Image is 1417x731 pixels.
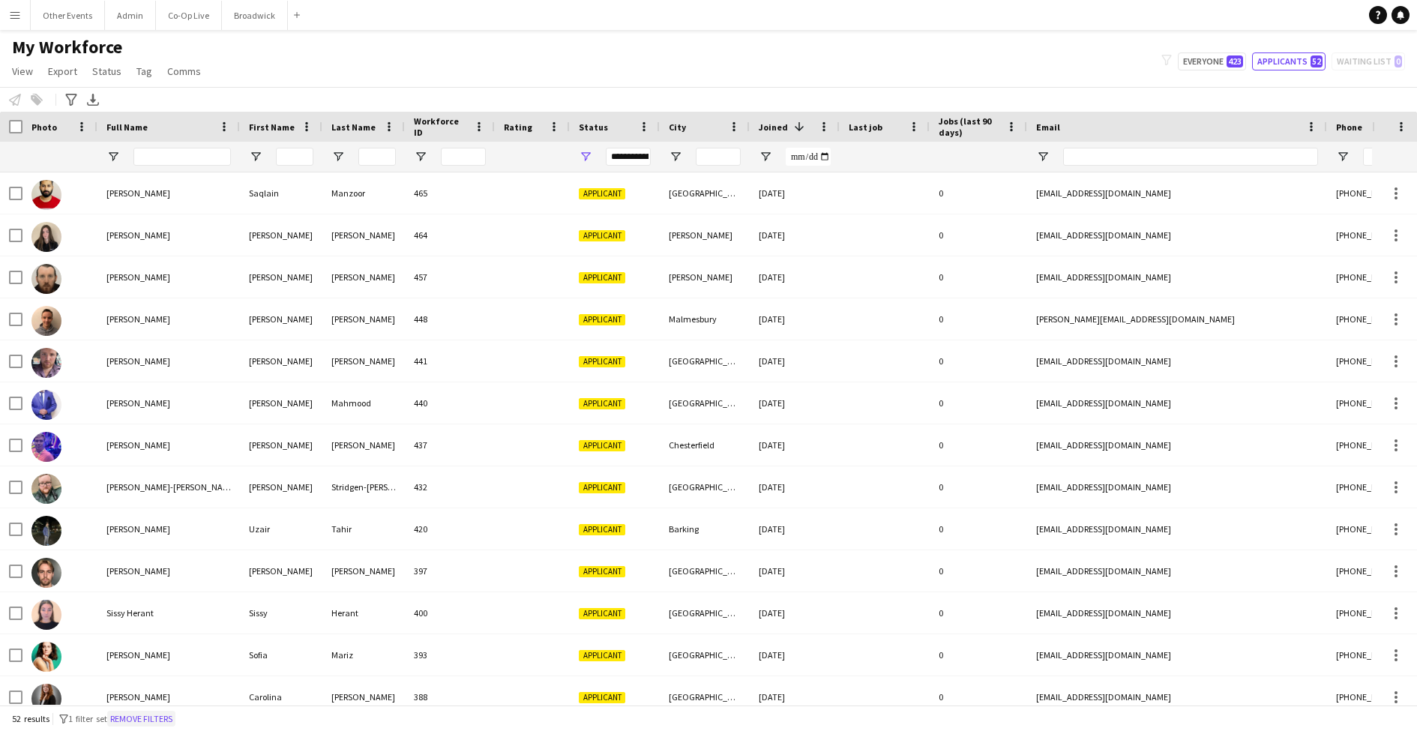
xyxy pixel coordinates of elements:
img: Martin Moseley [31,348,61,378]
div: [EMAIL_ADDRESS][DOMAIN_NAME] [1027,592,1327,634]
div: Uzair [240,508,322,550]
a: View [6,61,39,81]
div: Carolina [240,676,322,718]
span: Joined [759,121,788,133]
span: First Name [249,121,295,133]
span: Applicant [579,314,625,325]
span: View [12,64,33,78]
div: [GEOGRAPHIC_DATA] [660,592,750,634]
div: Stridgen-[PERSON_NAME] [322,466,405,508]
div: [PERSON_NAME][EMAIL_ADDRESS][DOMAIN_NAME] [1027,298,1327,340]
div: 0 [930,256,1027,298]
button: Open Filter Menu [106,150,120,163]
button: Applicants52 [1252,52,1326,70]
span: Tag [136,64,152,78]
img: Uzair Tahir [31,516,61,546]
span: [PERSON_NAME] [106,649,170,661]
span: Last job [849,121,882,133]
span: Applicant [579,482,625,493]
div: 0 [930,382,1027,424]
div: [DATE] [750,424,840,466]
div: [PERSON_NAME] [240,256,322,298]
input: Last Name Filter Input [358,148,396,166]
a: Tag [130,61,158,81]
div: 440 [405,382,495,424]
input: Full Name Filter Input [133,148,231,166]
img: Ione Smith [31,222,61,252]
div: [EMAIL_ADDRESS][DOMAIN_NAME] [1027,508,1327,550]
div: 432 [405,466,495,508]
div: 0 [930,340,1027,382]
div: 388 [405,676,495,718]
div: [GEOGRAPHIC_DATA] [660,676,750,718]
div: [DATE] [750,676,840,718]
div: 0 [930,214,1027,256]
span: Status [579,121,608,133]
div: [EMAIL_ADDRESS][DOMAIN_NAME] [1027,382,1327,424]
div: Saqlain [240,172,322,214]
div: [PERSON_NAME] [322,214,405,256]
span: [PERSON_NAME] [106,271,170,283]
div: 0 [930,424,1027,466]
div: 465 [405,172,495,214]
div: 397 [405,550,495,592]
app-action-btn: Export XLSX [84,91,102,109]
div: [PERSON_NAME] [322,676,405,718]
span: Photo [31,121,57,133]
button: Broadwick [222,1,288,30]
input: Workforce ID Filter Input [441,148,486,166]
div: [EMAIL_ADDRESS][DOMAIN_NAME] [1027,172,1327,214]
span: Status [92,64,121,78]
div: [GEOGRAPHIC_DATA] [660,382,750,424]
div: [EMAIL_ADDRESS][DOMAIN_NAME] [1027,256,1327,298]
span: 1 filter set [68,713,107,724]
span: City [669,121,686,133]
div: [EMAIL_ADDRESS][DOMAIN_NAME] [1027,466,1327,508]
div: [DATE] [750,214,840,256]
div: 0 [930,634,1027,676]
div: [PERSON_NAME] [660,256,750,298]
span: [PERSON_NAME] [106,691,170,703]
button: Co-Op Live [156,1,222,30]
span: Applicant [579,692,625,703]
a: Status [86,61,127,81]
div: Barking [660,508,750,550]
button: Open Filter Menu [331,150,345,163]
div: [PERSON_NAME] [322,256,405,298]
div: [DATE] [750,550,840,592]
div: [EMAIL_ADDRESS][DOMAIN_NAME] [1027,424,1327,466]
div: [EMAIL_ADDRESS][DOMAIN_NAME] [1027,634,1327,676]
span: My Workforce [12,36,122,58]
div: [EMAIL_ADDRESS][DOMAIN_NAME] [1027,676,1327,718]
span: [PERSON_NAME] [106,439,170,451]
span: [PERSON_NAME] [106,229,170,241]
img: Adam Tate [31,306,61,336]
span: Phone [1336,121,1362,133]
span: Applicant [579,230,625,241]
span: 52 [1311,55,1323,67]
div: 437 [405,424,495,466]
button: Open Filter Menu [579,150,592,163]
div: Tahir [322,508,405,550]
img: Saqlain Manzoor [31,180,61,210]
div: [DATE] [750,256,840,298]
div: 400 [405,592,495,634]
div: 464 [405,214,495,256]
button: Open Filter Menu [669,150,682,163]
div: [PERSON_NAME] [240,382,322,424]
span: Applicant [579,272,625,283]
div: [GEOGRAPHIC_DATA] [660,172,750,214]
div: Chesterfield [660,424,750,466]
span: [PERSON_NAME] [106,397,170,409]
div: [PERSON_NAME] [322,550,405,592]
span: Applicant [579,188,625,199]
div: [PERSON_NAME] [322,340,405,382]
div: 0 [930,592,1027,634]
span: Applicant [579,356,625,367]
span: Last Name [331,121,376,133]
button: Open Filter Menu [1336,150,1350,163]
div: 420 [405,508,495,550]
div: [PERSON_NAME] [240,214,322,256]
div: [PERSON_NAME] [240,466,322,508]
img: Yusuf Mahmood [31,390,61,420]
